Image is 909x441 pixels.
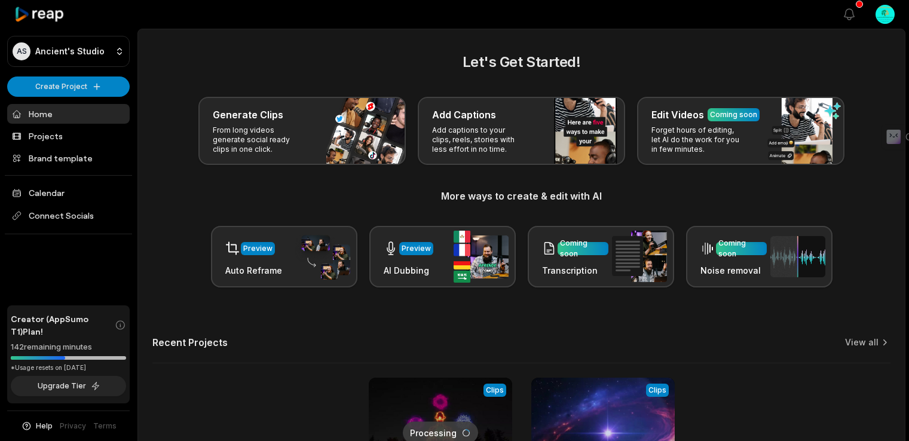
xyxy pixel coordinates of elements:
[651,125,744,154] p: Forget hours of editing, let AI do the work for you in few minutes.
[7,76,130,97] button: Create Project
[432,125,525,154] p: Add captions to your clips, reels, stories with less effort in no time.
[542,264,608,277] h3: Transcription
[700,264,767,277] h3: Noise removal
[243,243,273,254] div: Preview
[11,376,126,396] button: Upgrade Tier
[213,108,283,122] h3: Generate Clips
[845,336,879,348] a: View all
[11,363,126,372] div: *Usage resets on [DATE]
[295,234,350,280] img: auto_reframe.png
[213,125,305,154] p: From long videos generate social ready clips in one click.
[7,205,130,226] span: Connect Socials
[13,42,30,60] div: AS
[770,236,825,277] img: noise_removal.png
[11,341,126,353] div: 142 remaining minutes
[93,421,117,431] a: Terms
[7,126,130,146] a: Projects
[225,264,282,277] h3: Auto Reframe
[11,313,115,338] span: Creator (AppSumo T1) Plan!
[7,104,130,124] a: Home
[152,336,228,348] h2: Recent Projects
[21,421,53,431] button: Help
[454,231,509,283] img: ai_dubbing.png
[651,108,704,122] h3: Edit Videos
[612,231,667,282] img: transcription.png
[7,148,130,168] a: Brand template
[560,238,606,259] div: Coming soon
[152,189,890,203] h3: More ways to create & edit with AI
[35,46,105,57] p: Ancient's Studio
[36,421,53,431] span: Help
[710,109,757,120] div: Coming soon
[718,238,764,259] div: Coming soon
[152,51,890,73] h2: Let's Get Started!
[432,108,496,122] h3: Add Captions
[7,183,130,203] a: Calendar
[60,421,86,431] a: Privacy
[402,243,431,254] div: Preview
[384,264,433,277] h3: AI Dubbing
